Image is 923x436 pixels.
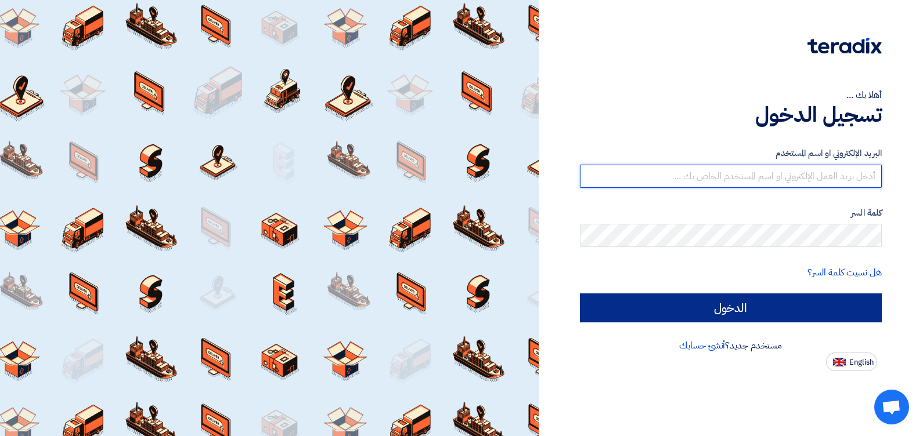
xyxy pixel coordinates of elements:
div: Open chat [874,390,909,424]
div: أهلا بك ... [580,88,882,102]
label: البريد الإلكتروني او اسم المستخدم [580,147,882,160]
img: Teradix logo [807,38,882,54]
button: English [826,353,877,371]
h1: تسجيل الدخول [580,102,882,128]
span: English [849,358,874,366]
a: أنشئ حسابك [679,339,725,353]
input: أدخل بريد العمل الإلكتروني او اسم المستخدم الخاص بك ... [580,165,882,188]
a: هل نسيت كلمة السر؟ [807,266,882,279]
label: كلمة السر [580,206,882,220]
div: مستخدم جديد؟ [580,339,882,353]
img: en-US.png [833,358,846,366]
input: الدخول [580,293,882,322]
